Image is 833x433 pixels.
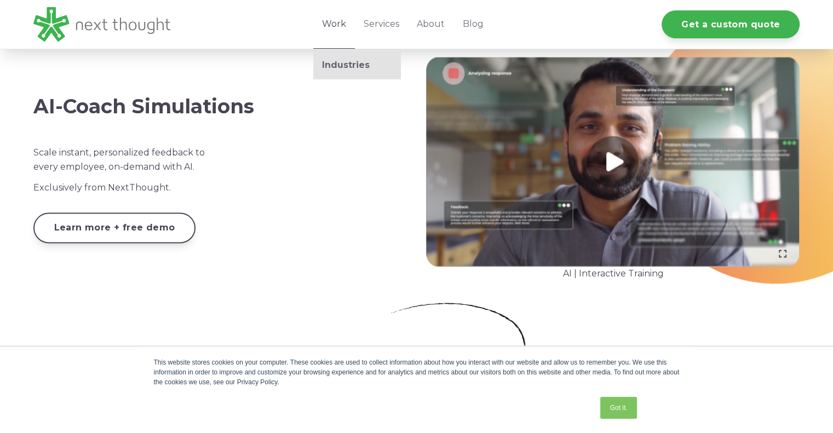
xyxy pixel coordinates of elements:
[313,60,401,71] a: Industries
[33,146,407,174] p: Scale instant, personalized feedback to every employee, on-demand with AI.
[562,268,663,279] span: AI | Interactive Training
[33,181,407,195] p: Exclusively from NextThought.
[154,357,680,387] div: This website stores cookies on your computer. These cookies are used to collect information about...
[307,303,526,407] img: explore more-02
[33,7,170,42] img: LG - NextThought Logo
[33,95,407,118] h3: AI-Coach Simulations
[33,212,196,243] a: Learn more + free demo
[600,397,636,419] a: Got it.
[662,10,800,38] a: Get a custom quote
